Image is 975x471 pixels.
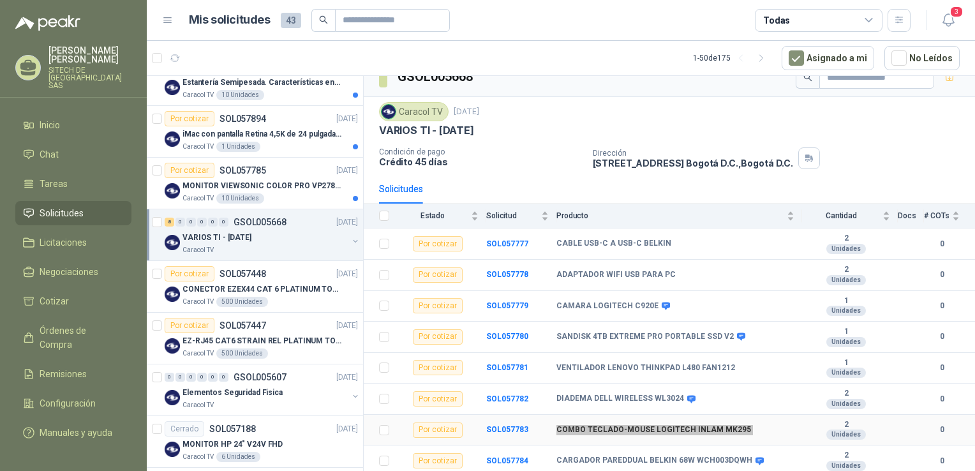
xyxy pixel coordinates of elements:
b: 0 [924,238,960,250]
p: SOL057785 [220,166,266,175]
a: 8 0 0 0 0 0 GSOL005668[DATE] Company LogoVARIOS TI - [DATE]Caracol TV [165,214,361,255]
b: 0 [924,424,960,436]
b: ADAPTADOR WIFI USB PARA PC [556,270,676,280]
div: 0 [208,218,218,227]
b: 2 [802,389,890,399]
span: Manuales y ayuda [40,426,112,440]
b: CABLE USB-C A USB-C BELKIN [556,239,671,249]
p: [DATE] [336,113,358,125]
p: [DATE] [336,423,358,435]
div: Unidades [826,430,866,440]
div: Por cotizar [165,266,214,281]
a: Por cotizarSOL057785[DATE] Company LogoMONITOR VIEWSONIC COLOR PRO VP2786-4KCaracol TV10 Unidades [147,158,363,209]
p: [DATE] [336,165,358,177]
h3: GSOL005668 [398,67,475,87]
img: Company Logo [165,131,180,147]
a: SOL057783 [486,425,528,434]
p: GSOL005607 [234,373,287,382]
div: Por cotizar [413,453,463,468]
b: 2 [802,420,890,430]
a: Órdenes de Compra [15,318,131,357]
span: Solicitudes [40,206,84,220]
img: Company Logo [165,338,180,354]
span: search [319,15,328,24]
b: 2 [802,451,890,461]
b: CARGADOR PAREDDUAL BELKIN 68W WCH003DQWH [556,456,752,466]
a: 0 0 0 0 0 0 GSOL005607[DATE] Company LogoElementos Seguridad FisicaCaracol TV [165,370,361,410]
span: search [803,73,812,82]
div: Unidades [826,368,866,378]
p: GSOL005668 [234,218,287,227]
a: Licitaciones [15,230,131,255]
b: VENTILADOR LENOVO THINKPAD L480 FAN1212 [556,363,735,373]
p: Caracol TV [182,193,214,204]
div: Por cotizar [413,298,463,313]
img: Company Logo [165,442,180,457]
div: Por cotizar [165,163,214,178]
div: Por cotizar [413,267,463,283]
p: VARIOS TI - [DATE] [379,124,474,137]
div: Por cotizar [413,329,463,345]
a: Inicio [15,113,131,137]
img: Company Logo [382,105,396,119]
div: Por cotizar [165,318,214,333]
div: 0 [186,218,196,227]
a: SOL057782 [486,394,528,403]
b: 0 [924,331,960,343]
a: Por cotizarSOL057448[DATE] Company LogoCONECTOR EZEX44 CAT 6 PLATINUM TOOLSCaracol TV500 Unidades [147,261,363,313]
div: 0 [219,373,228,382]
th: Estado [397,204,486,228]
p: Condición de pago [379,147,583,156]
th: # COTs [924,204,975,228]
a: SOL057784 [486,456,528,465]
div: Por cotizar [165,111,214,126]
b: 0 [924,393,960,405]
img: Company Logo [165,80,180,95]
div: Por cotizar [413,422,463,438]
p: MONITOR HP 24" V24V FHD [182,438,283,451]
div: Por cotizar [413,236,463,251]
span: # COTs [924,211,949,220]
a: Solicitudes [15,201,131,225]
span: Cotizar [40,294,69,308]
p: [DATE] [336,320,358,332]
div: 0 [219,218,228,227]
div: 0 [165,373,174,382]
div: Todas [763,13,790,27]
a: Por cotizarSOL057894[DATE] Company LogoiMac con pantalla Retina 4,5K de 24 pulgadas M4Caracol TV1... [147,106,363,158]
a: Por cotizarSOL057447[DATE] Company LogoEZ-RJ45 CAT6 STRAIN REL PLATINUM TOOLSCaracol TV500 Unidades [147,313,363,364]
th: Producto [556,204,802,228]
p: SOL057448 [220,269,266,278]
span: Configuración [40,396,96,410]
p: Dirección [593,149,793,158]
p: Caracol TV [182,348,214,359]
div: 500 Unidades [216,348,268,359]
b: 1 [802,296,890,306]
b: SOL057777 [486,239,528,248]
div: 10 Unidades [216,193,264,204]
span: Tareas [40,177,68,191]
a: Negociaciones [15,260,131,284]
a: SOL057780 [486,332,528,341]
p: [DATE] [336,216,358,228]
div: Unidades [826,275,866,285]
div: Unidades [826,399,866,409]
p: Elementos Seguridad Fisica [182,387,283,399]
p: [DATE] [336,371,358,384]
b: 1 [802,327,890,337]
p: Caracol TV [182,452,214,462]
div: 0 [208,373,218,382]
div: 1 Unidades [216,142,260,152]
p: [DATE] [336,268,358,280]
a: CerradoSOL057188[DATE] Company LogoMONITOR HP 24" V24V FHDCaracol TV6 Unidades [147,416,363,468]
b: 0 [924,269,960,281]
div: Solicitudes [379,182,423,196]
span: 43 [281,13,301,28]
b: COMBO TECLADO-MOUSE LOGITECH INLAM MK295 [556,425,751,435]
a: SOL057778 [486,270,528,279]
